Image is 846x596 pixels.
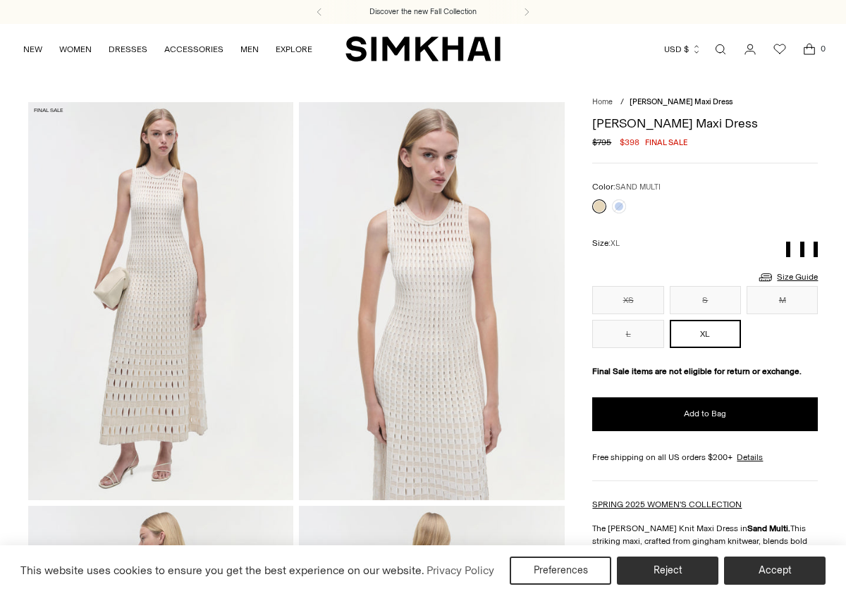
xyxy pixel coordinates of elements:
[795,35,823,63] a: Open cart modal
[592,397,818,431] button: Add to Bag
[592,180,661,194] label: Color:
[620,136,639,149] span: $398
[592,97,613,106] a: Home
[23,34,42,65] a: NEW
[424,560,496,581] a: Privacy Policy (opens in a new tab)
[611,239,620,248] span: XL
[59,34,92,65] a: WOMEN
[20,564,424,577] span: This website uses cookies to ensure you get the best experience on our website.
[664,34,701,65] button: USD $
[369,6,477,18] a: Discover the new Fall Collection
[620,97,624,108] div: /
[592,320,663,348] button: L
[617,557,718,585] button: Reject
[240,34,259,65] a: MEN
[510,557,611,585] button: Preferences
[592,522,818,573] p: The [PERSON_NAME] Knit Maxi Dress in This striking maxi, crafted from gingham knitwear, blends bo...
[684,408,726,420] span: Add to Bag
[736,35,764,63] a: Go to the account page
[615,182,661,192] span: SAND MULTI
[299,102,565,500] img: Zelma Knit Maxi Dress
[345,35,501,63] a: SIMKHAI
[592,237,620,250] label: Size:
[630,97,732,106] span: [PERSON_NAME] Maxi Dress
[724,557,826,585] button: Accept
[670,286,741,314] button: S
[592,286,663,314] button: XS
[747,286,818,314] button: M
[109,34,147,65] a: DRESSES
[592,499,742,509] a: SPRING 2025 WOMEN'S COLLECTION
[28,102,294,500] img: Zelma Knit Maxi Dress
[592,366,802,376] strong: Final Sale items are not eligible for return or exchange.
[592,136,611,149] s: $795
[816,42,829,55] span: 0
[592,117,818,130] h1: [PERSON_NAME] Maxi Dress
[737,451,763,464] a: Details
[276,34,312,65] a: EXPLORE
[766,35,794,63] a: Wishlist
[164,34,223,65] a: ACCESSORIES
[757,268,818,286] a: Size Guide
[706,35,735,63] a: Open search modal
[592,97,818,108] nav: breadcrumbs
[670,320,741,348] button: XL
[747,523,790,533] strong: Sand Multi.
[592,451,818,464] div: Free shipping on all US orders $200+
